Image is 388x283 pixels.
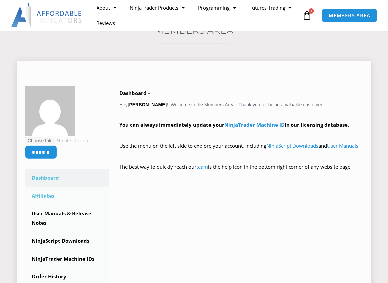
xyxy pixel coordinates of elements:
a: NinjaTrader Machine ID [224,121,285,128]
b: Dashboard – [119,90,151,96]
strong: You can always immediately update your in our licensing database. [119,121,349,128]
span: 1 [309,8,314,14]
span: MEMBERS AREA [329,13,370,18]
a: NinjaScript Downloads [266,142,318,149]
a: MEMBERS AREA [322,9,377,22]
a: Dashboard [25,169,109,187]
a: User Manuals & Release Notes [25,205,109,232]
a: Affiliates [25,187,109,205]
a: NinjaTrader Machine IDs [25,250,109,268]
a: team [196,163,208,170]
p: The best way to quickly reach our is the help icon in the bottom right corner of any website page! [119,162,363,181]
p: Use the menu on the left side to explore your account, including and . [119,141,363,160]
img: 306a39d853fe7ca0a83b64c3a9ab38c2617219f6aea081d20322e8e32295346b [25,86,75,136]
strong: [PERSON_NAME] [128,102,167,107]
a: User Manuals [327,142,358,149]
img: LogoAI | Affordable Indicators – NinjaTrader [11,3,83,27]
div: Hey ! Welcome to the Members Area. Thank you for being a valuable customer! [119,89,363,181]
a: Reviews [90,15,122,31]
a: NinjaScript Downloads [25,232,109,250]
a: 1 [292,6,322,25]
